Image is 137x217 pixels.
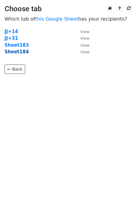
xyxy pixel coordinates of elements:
a: View [74,35,89,41]
a: JJ+14 [5,29,18,34]
p: Which tab of has your recipients? [5,16,132,22]
a: this Google Sheet [35,16,78,22]
a: Sheet183 [5,42,29,48]
h3: Choose tab [5,5,132,13]
a: View [74,49,89,55]
small: View [80,50,89,54]
small: View [80,43,89,48]
small: View [80,36,89,41]
small: View [80,29,89,34]
a: Sheet184 [5,49,29,55]
a: View [74,42,89,48]
a: JJ+31 [5,35,18,41]
iframe: Chat Widget [107,188,137,217]
a: View [74,29,89,34]
a: ← Back [5,65,25,74]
